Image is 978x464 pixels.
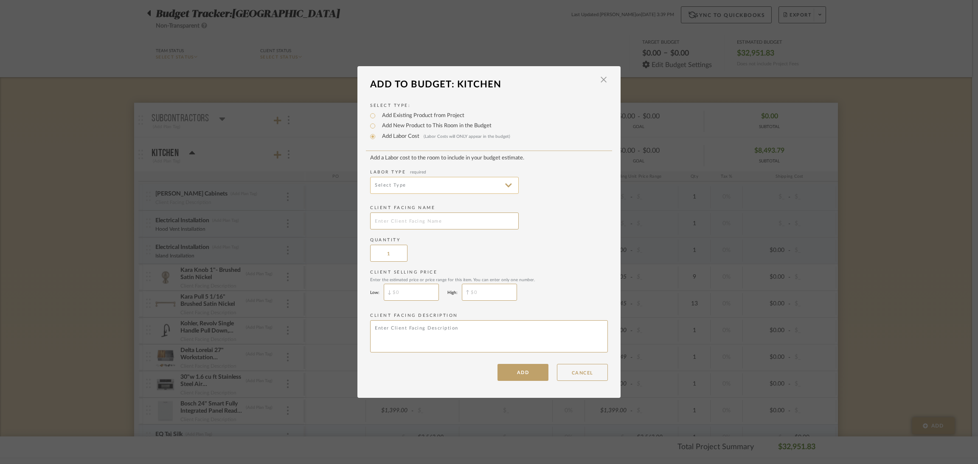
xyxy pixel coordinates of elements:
label: Add New Product to This Room in the Budget [378,122,492,130]
input: Enter Client Facing Name [370,212,519,229]
div: Add a Labor cost to the room to include in your budget estimate. [370,155,608,162]
label: Select Type: [370,103,608,109]
span: required [410,170,426,174]
label: Add Labor Cost [378,132,510,141]
button: CANCEL [557,364,608,381]
label: Client Selling Price [370,269,608,282]
input: $0 [462,284,517,301]
div: Enter the estimated price or price range for this item. You can enter only one number. [370,277,608,282]
label: Low: [370,290,379,295]
input: $0 [384,284,439,301]
button: ADD [497,364,548,381]
label: Labor Type [370,169,608,176]
label: Client Facing Description [370,313,608,319]
label: Quantity [370,237,608,243]
div: Add To Budget: Kitchen [370,75,595,94]
button: Close [595,75,612,84]
label: High: [447,290,458,295]
input: Select Type [370,177,519,194]
span: (Labor Costs will ONLY appear in the budget) [424,134,510,139]
label: Add Existing Product from Project [378,112,464,120]
label: Client Facing Name [370,205,608,211]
